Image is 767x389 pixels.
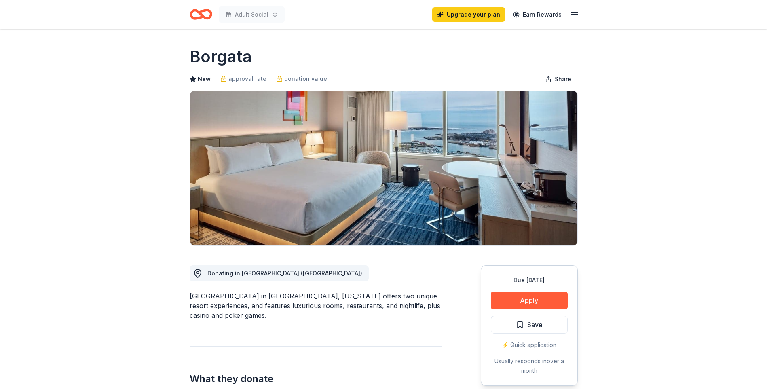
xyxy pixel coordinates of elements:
[491,275,568,285] div: Due [DATE]
[555,74,571,84] span: Share
[220,74,266,84] a: approval rate
[491,356,568,376] div: Usually responds in over a month
[190,5,212,24] a: Home
[491,292,568,309] button: Apply
[235,10,268,19] span: Adult Social
[228,74,266,84] span: approval rate
[491,340,568,350] div: ⚡️ Quick application
[276,74,327,84] a: donation value
[432,7,505,22] a: Upgrade your plan
[219,6,285,23] button: Adult Social
[508,7,566,22] a: Earn Rewards
[190,291,442,320] div: [GEOGRAPHIC_DATA] in [GEOGRAPHIC_DATA], [US_STATE] offers two unique resort experiences, and feat...
[284,74,327,84] span: donation value
[491,316,568,334] button: Save
[527,319,543,330] span: Save
[190,91,577,245] img: Image for Borgata
[190,45,252,68] h1: Borgata
[198,74,211,84] span: New
[190,372,442,385] h2: What they donate
[539,71,578,87] button: Share
[207,270,362,277] span: Donating in [GEOGRAPHIC_DATA] ([GEOGRAPHIC_DATA])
